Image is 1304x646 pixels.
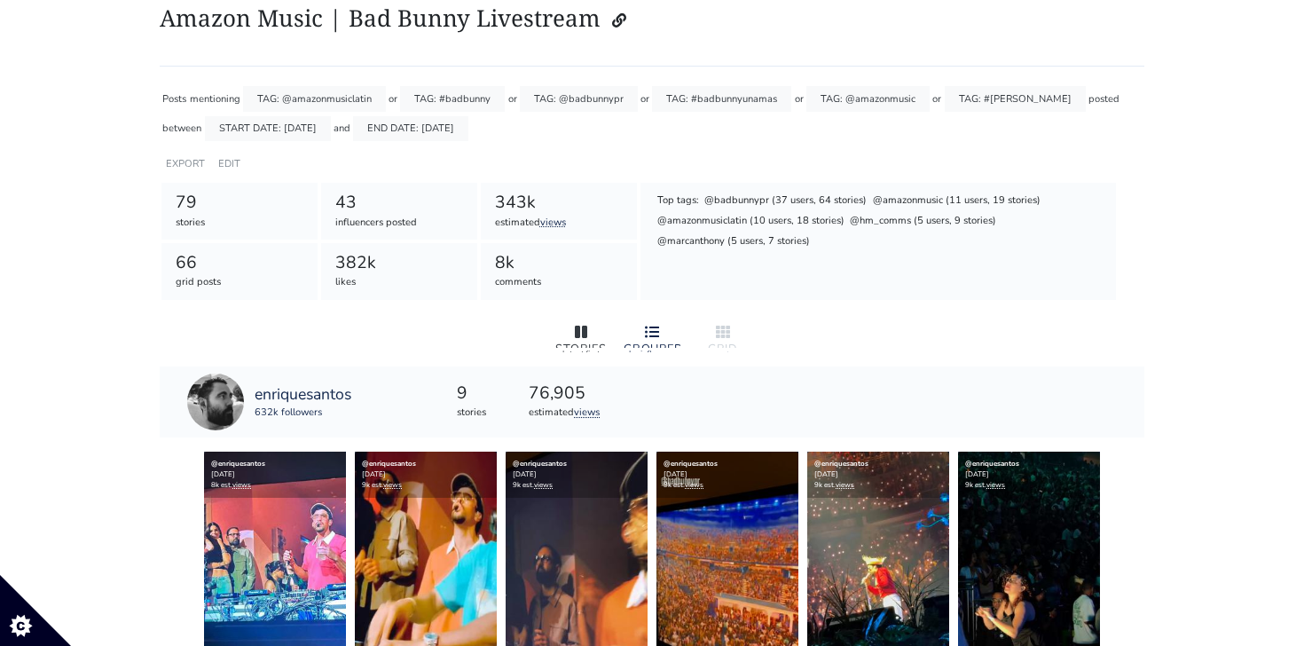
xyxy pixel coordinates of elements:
a: views [232,480,251,490]
div: mentioning [190,86,240,112]
div: GROUPED [624,343,680,347]
a: views [836,480,854,490]
a: views [383,480,402,490]
div: 79 [176,190,304,216]
h1: Amazon Music | Bad Bunny Livestream [160,4,1144,37]
div: @hm_comms (5 users, 9 stories) [849,212,998,230]
div: [DATE] 8k est. [204,452,346,498]
div: influencers posted [335,216,464,231]
a: views [986,480,1005,490]
div: TAG: @amazonmusiclatin [243,86,386,112]
a: @enriquesantos [664,459,718,469]
div: [DATE] 9k est. [355,452,497,498]
a: views [574,406,600,419]
div: 632k followers [255,406,351,421]
div: latest first [553,348,609,352]
div: [DATE] 9k est. [506,452,648,498]
div: 343k [495,190,624,216]
div: GRID [695,343,751,347]
div: posts [695,348,751,352]
div: [DATE] 9k est. [807,452,949,498]
div: comments [495,275,624,290]
div: 382k [335,250,464,276]
div: posted [1088,86,1119,112]
a: views [685,480,703,490]
div: or [508,86,517,112]
a: EDIT [218,157,240,170]
div: or [795,86,804,112]
div: @amazonmusiclatin (10 users, 18 stories) [656,212,845,230]
div: stories [176,216,304,231]
div: END DATE: [DATE] [353,116,468,142]
a: EXPORT [166,157,205,170]
div: @badbunnypr (37 users, 64 stories) [703,192,868,209]
div: @marcanthony (5 users, 7 stories) [656,232,811,250]
div: TAG: @badbunnypr [520,86,638,112]
div: 76,905 [529,381,600,406]
div: Posts [162,86,186,112]
div: Top tags: [656,192,700,209]
div: STORIES [553,343,609,348]
div: TAG: #[PERSON_NAME] [945,86,1086,112]
div: 8k [495,250,624,276]
div: estimated [495,216,624,231]
div: [DATE] 9k est. [958,452,1100,498]
div: 9 [457,381,486,406]
img: 30343723.jpg [187,374,244,430]
div: TAG: #badbunnyunamas [652,86,791,112]
a: @enriquesantos [814,459,868,469]
a: @enriquesantos [965,459,1019,469]
div: [DATE] 9k est. [656,452,798,498]
div: and [334,116,350,142]
div: 43 [335,190,464,216]
div: TAG: @amazonmusic [806,86,930,112]
div: START DATE: [DATE] [205,116,331,142]
div: estimated [529,406,600,421]
div: stories [457,406,486,421]
div: by influencer [624,348,680,352]
a: @enriquesantos [211,459,265,469]
a: views [534,480,553,490]
div: or [932,86,941,112]
div: or [640,86,649,112]
div: grid posts [176,275,304,290]
div: likes [335,275,464,290]
a: @enriquesantos [513,459,567,469]
div: TAG: #badbunny [400,86,505,112]
div: or [389,86,397,112]
div: @amazonmusic (11 users, 19 stories) [871,192,1041,209]
a: views [540,216,566,229]
a: @enriquesantos [362,459,416,469]
div: between [162,116,201,142]
a: enriquesantos [255,382,351,406]
div: 66 [176,250,304,276]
